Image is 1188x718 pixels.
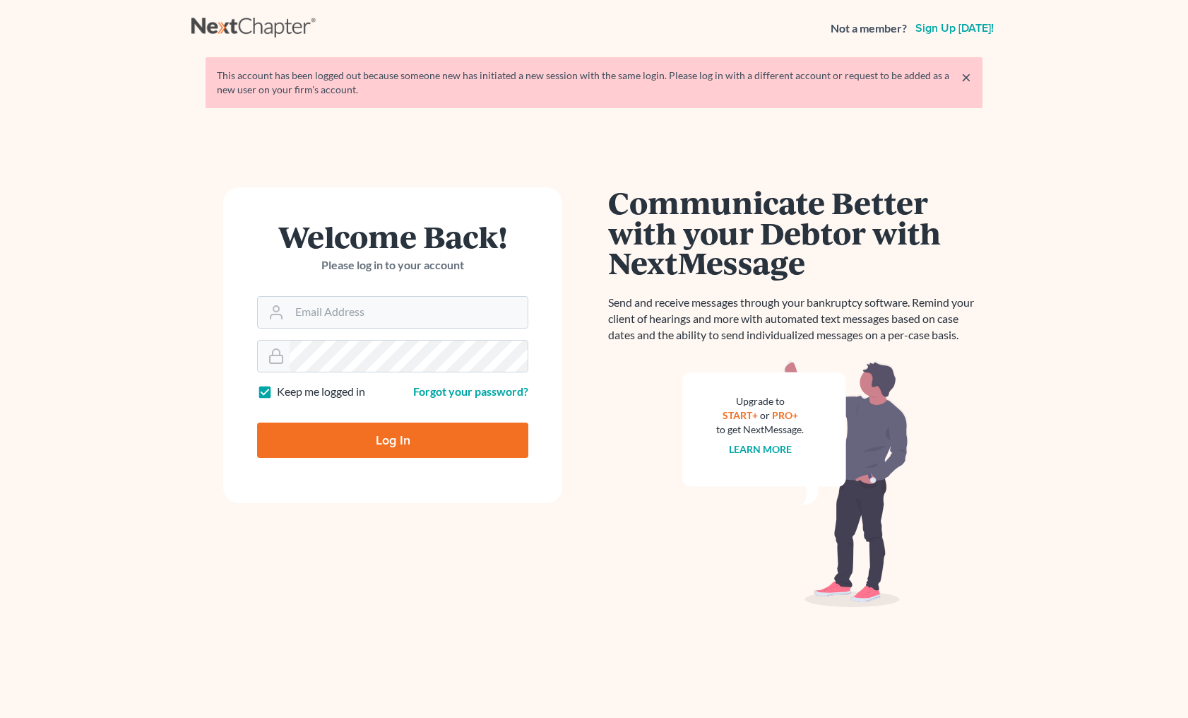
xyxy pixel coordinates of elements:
[772,409,798,421] a: PRO+
[716,394,804,408] div: Upgrade to
[608,295,982,343] p: Send and receive messages through your bankruptcy software. Remind your client of hearings and mo...
[682,360,908,608] img: nextmessage_bg-59042aed3d76b12b5cd301f8e5b87938c9018125f34e5fa2b7a6b67550977c72.svg
[831,20,907,37] strong: Not a member?
[608,187,982,278] h1: Communicate Better with your Debtor with NextMessage
[961,69,971,86] a: ×
[760,409,770,421] span: or
[277,384,365,400] label: Keep me logged in
[217,69,971,97] div: This account has been logged out because someone new has initiated a new session with the same lo...
[723,409,758,421] a: START+
[729,443,792,455] a: Learn more
[413,384,528,398] a: Forgot your password?
[716,423,804,437] div: to get NextMessage.
[257,423,528,458] input: Log In
[290,297,528,328] input: Email Address
[257,221,528,252] h1: Welcome Back!
[257,257,528,273] p: Please log in to your account
[913,23,997,34] a: Sign up [DATE]!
